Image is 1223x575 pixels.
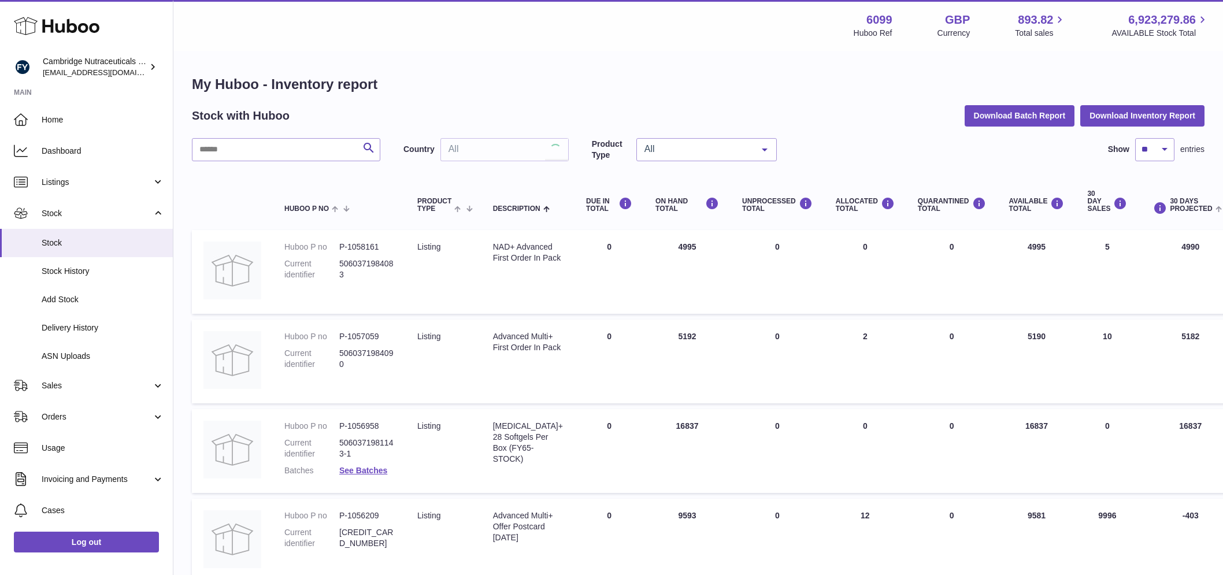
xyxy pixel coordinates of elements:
label: Product Type [592,139,631,161]
dd: [CREDIT_CARD_NUMBER] [339,527,394,549]
span: 0 [950,332,954,341]
td: 16837 [998,409,1076,494]
dd: 5060371984090 [339,348,394,370]
div: ON HAND Total [655,197,719,213]
dt: Huboo P no [284,331,339,342]
td: 0 [575,230,644,314]
span: Description [493,205,540,213]
td: 16837 [644,409,731,494]
span: Product Type [417,198,451,213]
span: 30 DAYS PROJECTED [1170,198,1212,213]
span: [EMAIL_ADDRESS][DOMAIN_NAME] [43,68,170,77]
h2: Stock with Huboo [192,108,290,124]
span: Invoicing and Payments [42,474,152,485]
span: Stock [42,238,164,248]
td: 0 [824,409,906,494]
span: Delivery History [42,322,164,333]
span: Total sales [1015,28,1066,39]
div: Advanced Multi+ First Order In Pack [493,331,563,353]
span: All [642,143,753,155]
dd: P-1058161 [339,242,394,253]
span: 0 [950,242,954,251]
span: Cases [42,505,164,516]
span: Home [42,114,164,125]
img: product image [203,421,261,478]
span: 0 [950,421,954,431]
span: 6,923,279.86 [1128,12,1196,28]
img: huboo@camnutra.com [14,58,31,76]
span: ASN Uploads [42,351,164,362]
label: Country [403,144,435,155]
span: Orders [42,411,152,422]
a: 893.82 Total sales [1015,12,1066,39]
div: NAD+ Advanced First Order In Pack [493,242,563,264]
td: 0 [731,409,824,494]
button: Download Batch Report [965,105,1075,126]
span: Listings [42,177,152,188]
span: listing [417,511,440,520]
dt: Current identifier [284,348,339,370]
img: product image [203,242,261,299]
span: Huboo P no [284,205,329,213]
label: Show [1108,144,1129,155]
dt: Current identifier [284,258,339,280]
div: [MEDICAL_DATA]+ 28 Softgels Per Box (FY65-STOCK) [493,421,563,465]
td: 0 [731,230,824,314]
span: listing [417,332,440,341]
span: AVAILABLE Stock Total [1111,28,1209,39]
div: ALLOCATED Total [836,197,895,213]
span: Add Stock [42,294,164,305]
div: Huboo Ref [854,28,892,39]
dt: Batches [284,465,339,476]
td: 0 [731,320,824,403]
dd: P-1057059 [339,331,394,342]
td: 5190 [998,320,1076,403]
div: Currency [937,28,970,39]
span: 893.82 [1018,12,1053,28]
td: 0 [575,320,644,403]
div: 30 DAY SALES [1087,190,1127,213]
td: 0 [824,230,906,314]
button: Download Inventory Report [1080,105,1205,126]
dd: 5060371981143-1 [339,437,394,459]
td: 4995 [998,230,1076,314]
h1: My Huboo - Inventory report [192,75,1205,94]
td: 5 [1076,230,1139,314]
span: Usage [42,443,164,454]
span: listing [417,421,440,431]
span: Sales [42,380,152,391]
div: DUE IN TOTAL [586,197,632,213]
a: Log out [14,532,159,552]
td: 0 [1076,409,1139,494]
div: Advanced Multi+ Offer Postcard [DATE] [493,510,563,543]
a: 6,923,279.86 AVAILABLE Stock Total [1111,12,1209,39]
dt: Huboo P no [284,510,339,521]
span: listing [417,242,440,251]
dd: P-1056209 [339,510,394,521]
span: Stock History [42,266,164,277]
span: Dashboard [42,146,164,157]
dt: Huboo P no [284,242,339,253]
dt: Huboo P no [284,421,339,432]
dd: P-1056958 [339,421,394,432]
div: QUARANTINED Total [918,197,986,213]
td: 0 [575,409,644,494]
dd: 5060371984083 [339,258,394,280]
span: entries [1180,144,1205,155]
dt: Current identifier [284,527,339,549]
td: 4995 [644,230,731,314]
dt: Current identifier [284,437,339,459]
strong: 6099 [866,12,892,28]
span: Stock [42,208,152,219]
div: Cambridge Nutraceuticals Ltd [43,56,147,78]
a: See Batches [339,466,387,475]
strong: GBP [945,12,970,28]
img: product image [203,331,261,389]
td: 10 [1076,320,1139,403]
div: UNPROCESSED Total [742,197,813,213]
td: 5192 [644,320,731,403]
span: 0 [950,511,954,520]
img: product image [203,510,261,568]
td: 2 [824,320,906,403]
div: AVAILABLE Total [1009,197,1065,213]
